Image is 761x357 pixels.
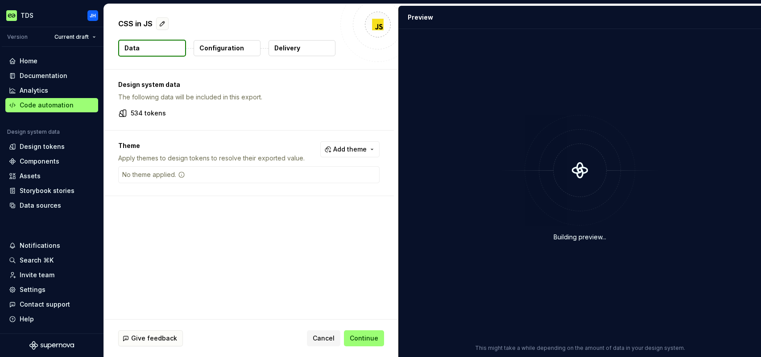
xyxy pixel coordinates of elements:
[408,13,433,22] div: Preview
[20,300,70,309] div: Contact support
[50,31,100,43] button: Current draft
[5,169,98,183] a: Assets
[118,141,305,150] p: Theme
[7,128,60,135] div: Design system data
[274,44,300,53] p: Delivery
[350,334,378,343] span: Continue
[20,172,41,181] div: Assets
[20,157,59,166] div: Components
[21,11,33,20] div: TDS
[20,101,74,110] div: Code automation
[5,238,98,253] button: Notifications
[20,86,48,95] div: Analytics
[29,341,74,350] svg: Supernova Logo
[554,233,606,242] div: Building preview...
[20,241,60,250] div: Notifications
[313,334,335,343] span: Cancel
[124,44,140,53] p: Data
[20,271,54,279] div: Invite team
[5,154,98,168] a: Components
[118,330,183,346] button: Give feedback
[199,44,244,53] p: Configuration
[20,142,65,151] div: Design tokens
[194,40,261,56] button: Configuration
[5,98,98,112] a: Code automation
[7,33,28,41] div: Version
[5,54,98,68] a: Home
[5,312,98,326] button: Help
[5,83,98,98] a: Analytics
[5,140,98,154] a: Design tokens
[5,297,98,312] button: Contact support
[5,253,98,267] button: Search ⌘K
[5,283,98,297] a: Settings
[119,167,189,183] div: No theme applied.
[118,93,380,102] p: The following data will be included in this export.
[118,40,186,57] button: Data
[5,69,98,83] a: Documentation
[90,12,96,19] div: JH
[6,10,17,21] img: c8550e5c-f519-4da4-be5f-50b4e1e1b59d.png
[333,145,367,154] span: Add theme
[54,33,89,41] span: Current draft
[20,186,74,195] div: Storybook stories
[2,6,102,25] button: TDSJH
[118,154,305,163] p: Apply themes to design tokens to resolve their exported value.
[131,109,166,118] p: 534 tokens
[118,18,153,29] p: CSS in JS
[20,57,37,66] div: Home
[5,198,98,213] a: Data sources
[5,268,98,282] a: Invite team
[131,334,177,343] span: Give feedback
[320,141,380,157] button: Add theme
[344,330,384,346] button: Continue
[20,71,67,80] div: Documentation
[20,315,34,324] div: Help
[20,256,54,265] div: Search ⌘K
[307,330,340,346] button: Cancel
[475,345,685,352] p: This might take a while depending on the amount of data in your design system.
[269,40,335,56] button: Delivery
[20,285,45,294] div: Settings
[20,201,61,210] div: Data sources
[118,80,380,89] p: Design system data
[5,184,98,198] a: Storybook stories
